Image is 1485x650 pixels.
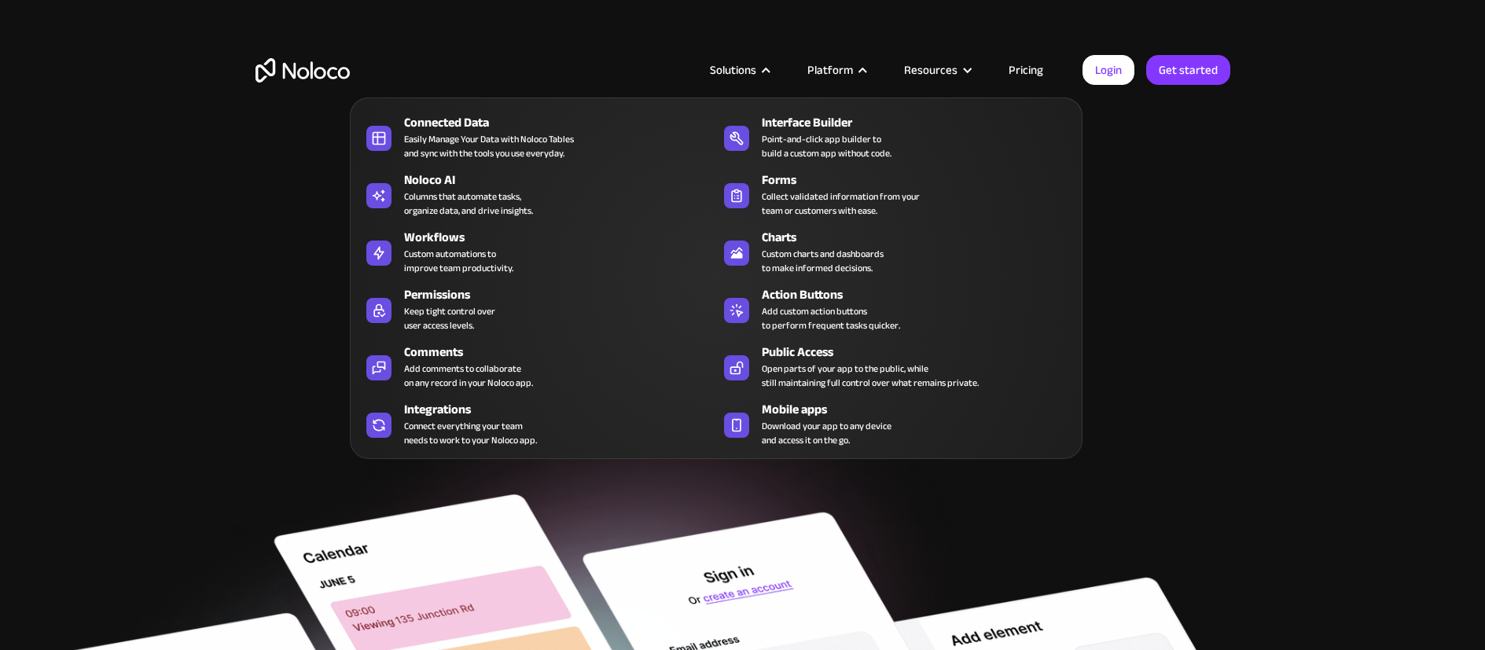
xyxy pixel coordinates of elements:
a: Action ButtonsAdd custom action buttonsto perform frequent tasks quicker. [716,282,1074,336]
div: Charts [762,228,1081,247]
div: Solutions [710,60,756,80]
a: Public AccessOpen parts of your app to the public, whilestill maintaining full control over what ... [716,340,1074,393]
div: Mobile apps [762,400,1081,419]
div: Public Access [762,343,1081,362]
h2: Business Apps for Teams [255,162,1230,288]
a: home [255,58,350,83]
a: WorkflowsCustom automations toimprove team productivity. [358,225,716,278]
div: Add comments to collaborate on any record in your Noloco app. [404,362,533,390]
div: Connected Data [404,113,723,132]
a: Noloco AIColumns that automate tasks,organize data, and drive insights. [358,167,716,221]
div: Collect validated information from your team or customers with ease. [762,189,920,218]
div: Platform [788,60,884,80]
div: Noloco AI [404,171,723,189]
div: Custom charts and dashboards to make informed decisions. [762,247,884,275]
a: Interface BuilderPoint-and-click app builder tobuild a custom app without code. [716,110,1074,163]
div: Connect everything your team needs to work to your Noloco app. [404,419,537,447]
div: Resources [884,60,989,80]
div: Custom automations to improve team productivity. [404,247,513,275]
div: Workflows [404,228,723,247]
a: CommentsAdd comments to collaborateon any record in your Noloco app. [358,340,716,393]
div: Integrations [404,400,723,419]
div: Comments [404,343,723,362]
div: Open parts of your app to the public, while still maintaining full control over what remains priv... [762,362,979,390]
div: Easily Manage Your Data with Noloco Tables and sync with the tools you use everyday. [404,132,574,160]
div: Interface Builder [762,113,1081,132]
div: Keep tight control over user access levels. [404,304,495,332]
div: Action Buttons [762,285,1081,304]
div: Columns that automate tasks, organize data, and drive insights. [404,189,533,218]
div: Permissions [404,285,723,304]
a: ChartsCustom charts and dashboardsto make informed decisions. [716,225,1074,278]
nav: Platform [350,75,1083,459]
a: Get started [1146,55,1230,85]
a: PermissionsKeep tight control overuser access levels. [358,282,716,336]
a: IntegrationsConnect everything your teamneeds to work to your Noloco app. [358,397,716,450]
a: Login [1083,55,1134,85]
div: Add custom action buttons to perform frequent tasks quicker. [762,304,900,332]
div: Solutions [690,60,788,80]
a: FormsCollect validated information from yourteam or customers with ease. [716,167,1074,221]
div: Forms [762,171,1081,189]
span: Download your app to any device and access it on the go. [762,419,891,447]
a: Pricing [989,60,1063,80]
a: Mobile appsDownload your app to any deviceand access it on the go. [716,397,1074,450]
div: Resources [904,60,958,80]
div: Point-and-click app builder to build a custom app without code. [762,132,891,160]
a: Connected DataEasily Manage Your Data with Noloco Tablesand sync with the tools you use everyday. [358,110,716,163]
div: Platform [807,60,853,80]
